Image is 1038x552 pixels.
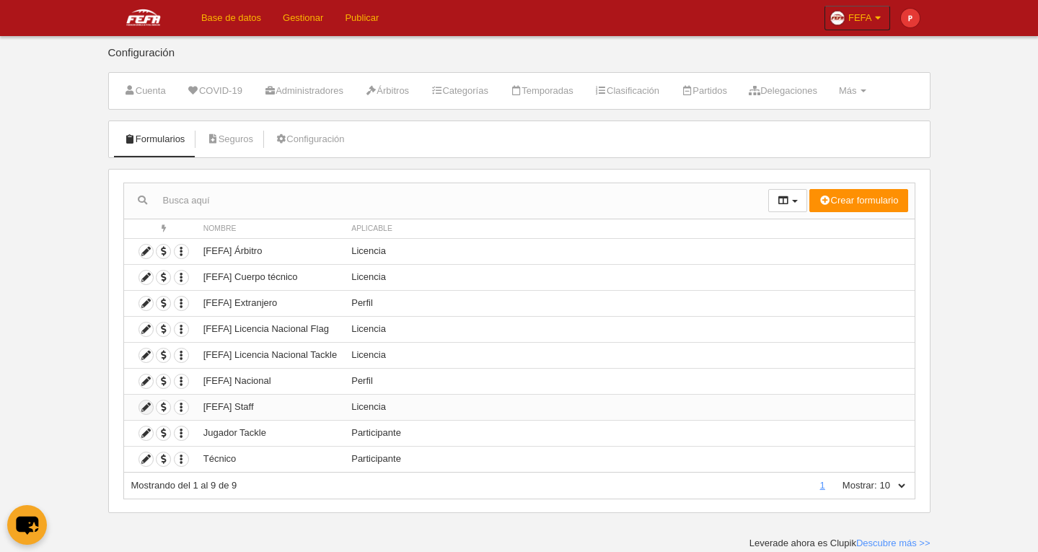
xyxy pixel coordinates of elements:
[196,394,344,420] td: [FEFA] Staff
[196,446,344,472] td: Técnico
[809,189,907,212] button: Crear formulario
[344,394,914,420] td: Licencia
[196,342,344,368] td: [FEFA] Licencia Nacional Tackle
[830,11,845,25] img: Oazxt6wLFNvE.30x30.jpg
[749,537,931,550] div: Leverade ahora es Clupik
[196,316,344,342] td: [FEFA] Licencia Nacional Flag
[831,80,874,102] a: Más
[7,505,47,545] button: chat-button
[824,6,890,30] a: FEFA
[196,264,344,290] td: [FEFA] Cuerpo técnico
[344,420,914,446] td: Participante
[848,11,872,25] span: FEFA
[344,238,914,264] td: Licencia
[344,446,914,472] td: Participante
[116,128,193,150] a: Formularios
[344,264,914,290] td: Licencia
[357,80,417,102] a: Árbitros
[817,480,828,491] a: 1
[180,80,250,102] a: COVID-19
[196,238,344,264] td: [FEFA] Árbitro
[196,368,344,394] td: [FEFA] Nacional
[344,290,914,316] td: Perfil
[108,47,931,72] div: Configuración
[901,9,920,27] img: c2l6ZT0zMHgzMCZmcz05JnRleHQ9UCZiZz1lNTM5MzU%3D.png
[108,9,179,26] img: FEFA
[203,224,237,232] span: Nombre
[828,479,877,492] label: Mostrar:
[673,80,735,102] a: Partidos
[196,290,344,316] td: [FEFA] Extranjero
[741,80,825,102] a: Delegaciones
[423,80,496,102] a: Categorías
[344,316,914,342] td: Licencia
[856,538,931,548] a: Descubre más >>
[124,190,768,211] input: Busca aquí
[267,128,352,150] a: Configuración
[196,420,344,446] td: Jugador Tackle
[256,80,351,102] a: Administradores
[839,85,857,96] span: Más
[344,368,914,394] td: Perfil
[502,80,581,102] a: Temporadas
[198,128,261,150] a: Seguros
[116,80,174,102] a: Cuenta
[351,224,392,232] span: Aplicable
[131,480,237,491] span: Mostrando del 1 al 9 de 9
[344,342,914,368] td: Licencia
[587,80,667,102] a: Clasificación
